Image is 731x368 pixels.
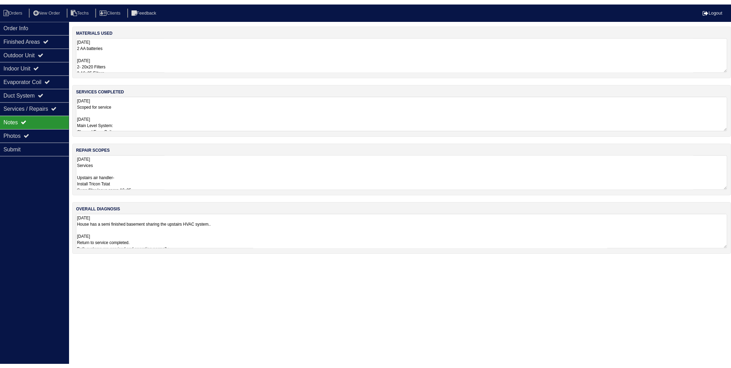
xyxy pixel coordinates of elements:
label: overall diagnosis [77,203,121,209]
li: Clients [96,4,127,14]
label: repair scopes [77,144,111,150]
li: New Order [29,4,66,14]
label: materials used [77,26,113,32]
li: Feedback [128,4,163,14]
a: Logout [708,6,728,11]
a: Clients [96,6,127,11]
label: services completed [77,85,125,91]
a: New Order [29,6,66,11]
li: Techs [67,4,95,14]
a: Techs [67,6,95,11]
